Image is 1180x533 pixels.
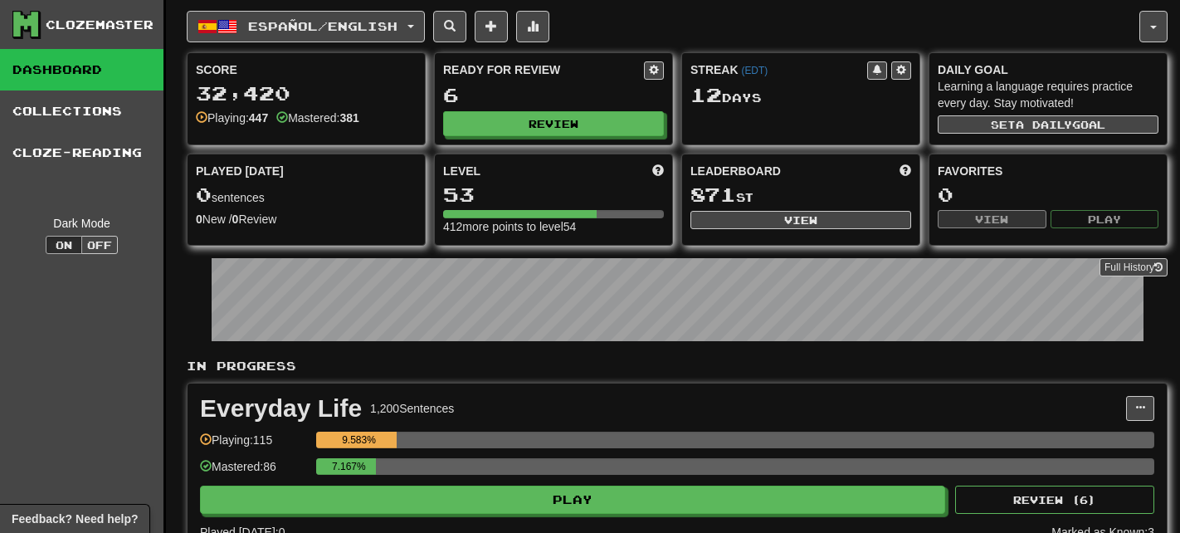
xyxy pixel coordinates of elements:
[443,61,644,78] div: Ready for Review
[690,183,736,206] span: 871
[690,184,911,206] div: st
[938,115,1158,134] button: Seta dailygoal
[443,85,664,105] div: 6
[200,486,945,514] button: Play
[196,83,417,104] div: 32,420
[12,511,138,527] span: Open feedback widget
[276,110,359,126] div: Mastered:
[248,19,397,33] span: Español / English
[46,17,154,33] div: Clozemaster
[196,211,417,227] div: New / Review
[321,432,397,448] div: 9.583%
[321,458,376,475] div: 7.167%
[200,396,362,421] div: Everyday Life
[516,11,549,42] button: More stats
[900,163,911,179] span: This week in points, UTC
[200,458,308,486] div: Mastered: 86
[196,184,417,206] div: sentences
[690,163,781,179] span: Leaderboard
[370,400,454,417] div: 1,200 Sentences
[1016,119,1072,130] span: a daily
[690,83,722,106] span: 12
[187,11,425,42] button: Español/English
[475,11,508,42] button: Add sentence to collection
[938,78,1158,111] div: Learning a language requires practice every day. Stay motivated!
[81,236,118,254] button: Off
[690,211,911,229] button: View
[690,85,911,106] div: Day s
[741,65,768,76] a: (EDT)
[196,183,212,206] span: 0
[46,236,82,254] button: On
[443,111,664,136] button: Review
[938,184,1158,205] div: 0
[12,215,151,232] div: Dark Mode
[196,163,284,179] span: Played [DATE]
[443,184,664,205] div: 53
[433,11,466,42] button: Search sentences
[1051,210,1159,228] button: Play
[249,111,268,125] strong: 447
[232,213,239,226] strong: 0
[1100,258,1168,276] a: Full History
[690,61,867,78] div: Streak
[938,163,1158,179] div: Favorites
[196,213,202,226] strong: 0
[200,432,308,459] div: Playing: 115
[938,61,1158,78] div: Daily Goal
[652,163,664,179] span: Score more points to level up
[443,163,480,179] span: Level
[196,61,417,78] div: Score
[955,486,1154,514] button: Review (6)
[938,210,1046,228] button: View
[196,110,268,126] div: Playing:
[443,218,664,235] div: 412 more points to level 54
[339,111,358,125] strong: 381
[187,358,1168,374] p: In Progress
